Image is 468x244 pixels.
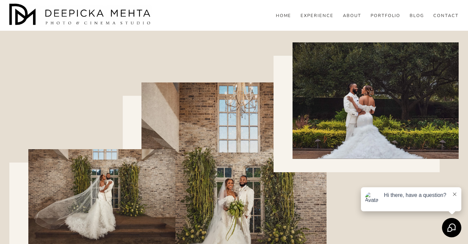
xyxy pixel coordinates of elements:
[433,13,459,19] a: CONTACT
[276,13,292,19] a: HOME
[410,13,424,19] a: folder dropdown
[343,13,361,19] a: ABOUT
[9,4,153,27] img: Austin Wedding Photographer - Deepicka Mehta Photography &amp; Cinematography
[371,13,401,19] a: PORTFOLIO
[301,13,334,19] a: EXPERIENCE
[410,13,424,19] span: BLOG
